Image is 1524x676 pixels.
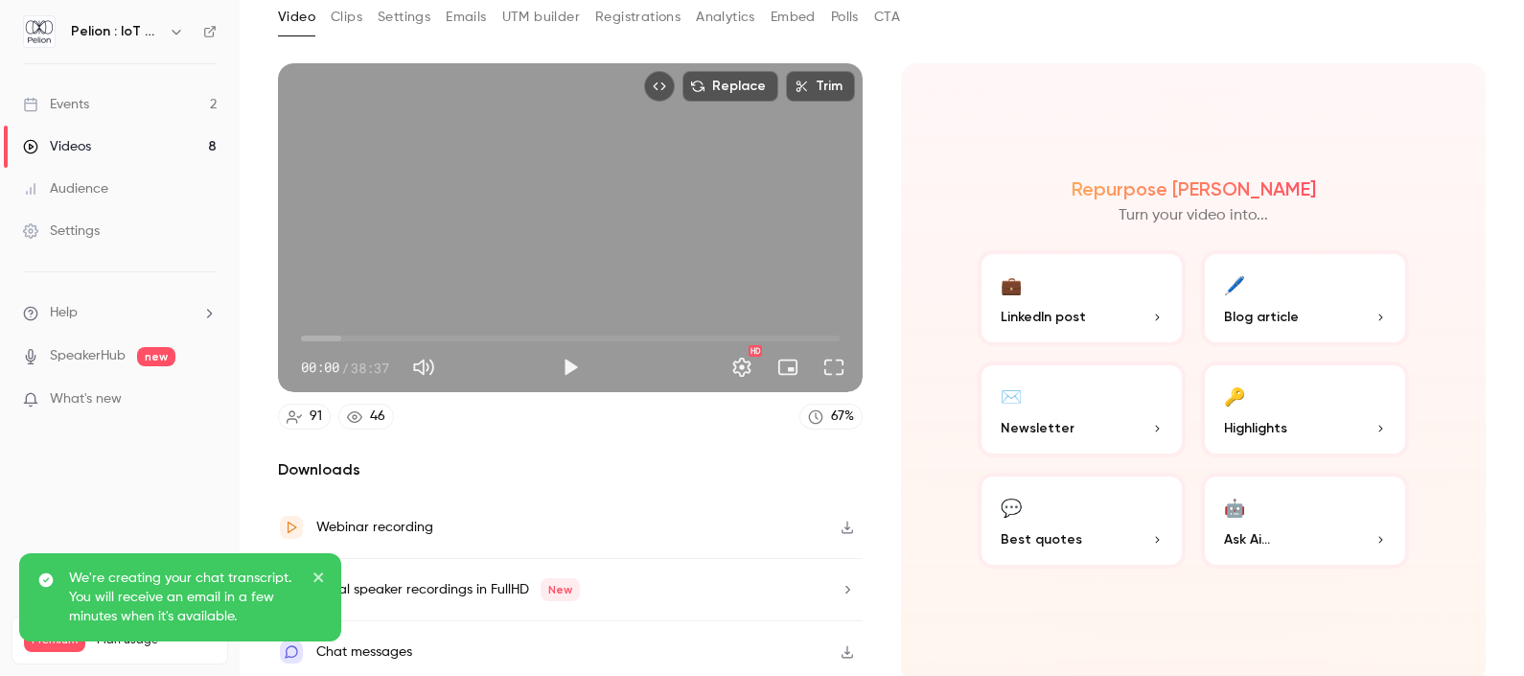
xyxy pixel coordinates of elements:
span: Blog article [1224,307,1299,327]
h2: Repurpose [PERSON_NAME] [1072,177,1316,200]
img: Pelion : IoT Connectivity Made Effortless [24,16,55,47]
h2: Downloads [278,458,863,481]
h6: Pelion : IoT Connectivity Made Effortless [71,22,161,41]
div: 💬 [1001,492,1022,522]
div: Events [23,95,89,114]
div: HD [749,345,762,357]
button: CTA [874,2,900,33]
span: New [541,578,580,601]
button: Trim [786,71,855,102]
div: Videos [23,137,91,156]
button: Mute [404,348,443,386]
div: 67 % [831,407,854,427]
span: Highlights [1224,418,1287,438]
div: 46 [370,407,385,427]
a: 46 [338,404,394,430]
button: ✉️Newsletter [978,361,1186,457]
button: Clips [331,2,362,33]
button: Play [551,348,589,386]
div: Settings [23,221,100,241]
span: Newsletter [1001,418,1074,438]
button: Polls [831,2,859,33]
span: Ask Ai... [1224,529,1270,549]
div: Chat messages [316,641,412,664]
p: Turn your video into... [1119,204,1268,227]
div: 💼 [1001,269,1022,299]
div: Local speaker recordings in FullHD [316,578,580,601]
button: Turn on miniplayer [769,348,807,386]
button: UTM builder [502,2,580,33]
div: 🤖 [1224,492,1245,522]
span: / [341,358,349,378]
button: 🖊️Blog article [1201,250,1409,346]
div: 91 [310,407,322,427]
span: LinkedIn post [1001,307,1086,327]
button: Full screen [815,348,853,386]
button: 💬Best quotes [978,473,1186,569]
span: Best quotes [1001,529,1082,549]
button: Settings [723,348,761,386]
span: What's new [50,389,122,409]
div: 🖊️ [1224,269,1245,299]
span: Help [50,303,78,323]
span: 38:37 [351,358,389,378]
div: 00:00 [301,358,389,378]
button: 🤖Ask Ai... [1201,473,1409,569]
span: 00:00 [301,358,339,378]
button: Video [278,2,315,33]
span: new [137,347,175,366]
button: close [312,569,326,592]
div: Audience [23,179,108,198]
iframe: Noticeable Trigger [194,391,217,408]
li: help-dropdown-opener [23,303,217,323]
button: Registrations [595,2,681,33]
button: Settings [378,2,430,33]
a: 67% [799,404,863,430]
button: 💼LinkedIn post [978,250,1186,346]
button: Embed [771,2,816,33]
button: Analytics [696,2,755,33]
a: SpeakerHub [50,346,126,366]
button: Emails [446,2,486,33]
p: We're creating your chat transcript. You will receive an email in a few minutes when it's available. [69,569,299,626]
button: Replace [682,71,778,102]
div: 🔑 [1224,381,1245,410]
button: Embed video [644,71,675,102]
div: Webinar recording [316,516,433,539]
a: 91 [278,404,331,430]
button: 🔑Highlights [1201,361,1409,457]
div: ✉️ [1001,381,1022,410]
